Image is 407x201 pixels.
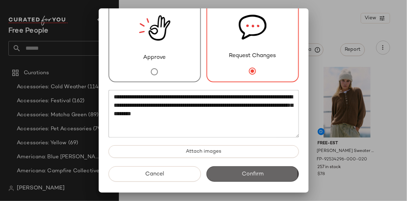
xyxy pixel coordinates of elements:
[206,166,299,182] button: Confirm
[185,149,221,154] span: Attach images
[108,166,201,182] button: Cancel
[143,54,166,62] span: Approve
[229,52,276,60] span: Request Changes
[241,171,264,178] span: Confirm
[145,171,164,178] span: Cancel
[139,2,170,54] img: review_new_snapshot.RGmwQ69l.svg
[108,145,299,158] button: Attach images
[239,2,267,52] img: svg%3e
